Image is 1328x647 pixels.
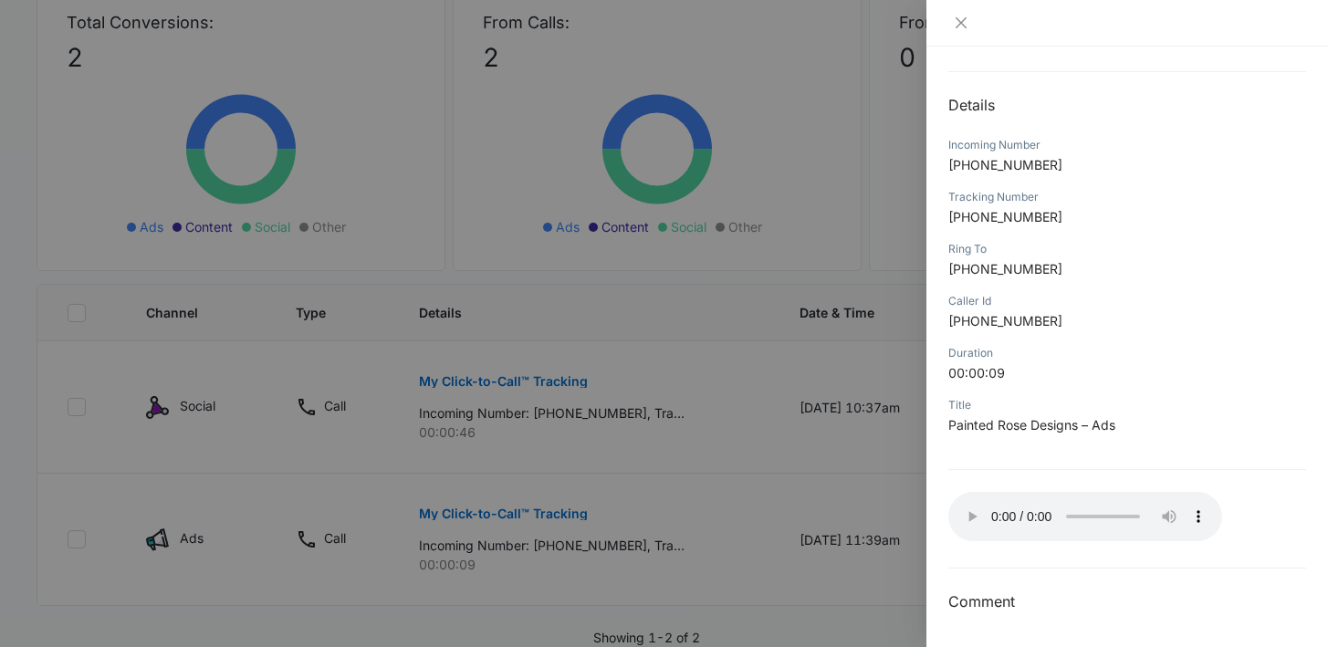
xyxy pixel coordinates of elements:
div: Ring To [948,241,1306,257]
span: Painted Rose Designs – Ads [948,417,1115,433]
div: v 4.0.25 [51,29,89,44]
span: close [954,16,968,30]
div: Duration [948,345,1306,361]
div: Tracking Number [948,189,1306,205]
div: Title [948,397,1306,413]
div: Keywords by Traffic [202,108,308,120]
span: [PHONE_NUMBER] [948,261,1062,277]
span: [PHONE_NUMBER] [948,313,1062,329]
div: Incoming Number [948,137,1306,153]
div: Domain: [DOMAIN_NAME] [47,47,201,62]
img: tab_domain_overview_orange.svg [49,106,64,120]
div: Caller Id [948,293,1306,309]
span: [PHONE_NUMBER] [948,157,1062,172]
span: 00:00:09 [948,365,1005,381]
h3: Comment [948,590,1306,612]
img: tab_keywords_by_traffic_grey.svg [182,106,196,120]
span: [PHONE_NUMBER] [948,209,1062,224]
div: Domain Overview [69,108,163,120]
button: Close [948,15,974,31]
audio: Your browser does not support the audio tag. [948,492,1222,541]
img: logo_orange.svg [29,29,44,44]
h2: Details [948,94,1306,116]
img: website_grey.svg [29,47,44,62]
